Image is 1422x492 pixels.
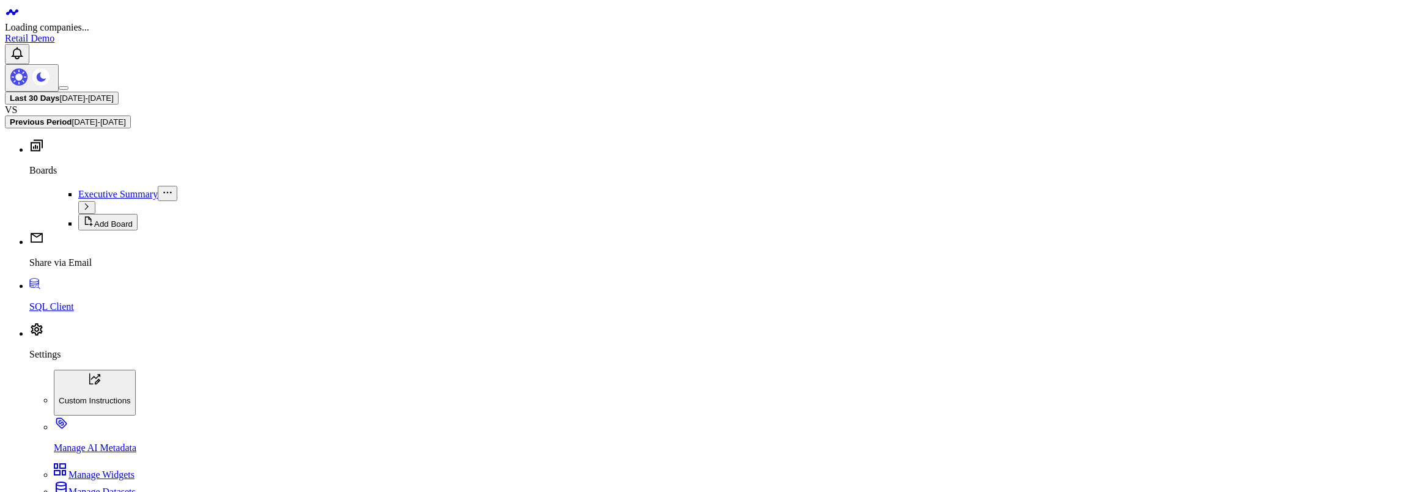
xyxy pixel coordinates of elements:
[78,214,138,230] button: Add Board
[68,469,134,480] span: Manage Widgets
[5,105,1417,116] div: VS
[54,370,136,416] button: Custom Instructions
[10,94,60,103] b: Last 30 Days
[54,469,134,480] a: Manage Widgets
[78,189,158,199] a: Executive Summary
[5,22,1417,33] div: Loading companies...
[60,94,114,103] span: [DATE] - [DATE]
[72,117,125,127] span: [DATE] - [DATE]
[29,301,1417,312] p: SQL Client
[29,257,1417,268] p: Share via Email
[5,116,131,128] button: Previous Period[DATE]-[DATE]
[5,92,119,105] button: Last 30 Days[DATE]-[DATE]
[59,396,131,405] p: Custom Instructions
[5,33,54,43] a: Retail Demo
[54,442,1417,453] p: Manage AI Metadata
[10,117,72,127] b: Previous Period
[29,349,1417,360] p: Settings
[54,422,1417,453] a: Manage AI Metadata
[29,165,1417,176] p: Boards
[29,281,1417,312] a: SQL Client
